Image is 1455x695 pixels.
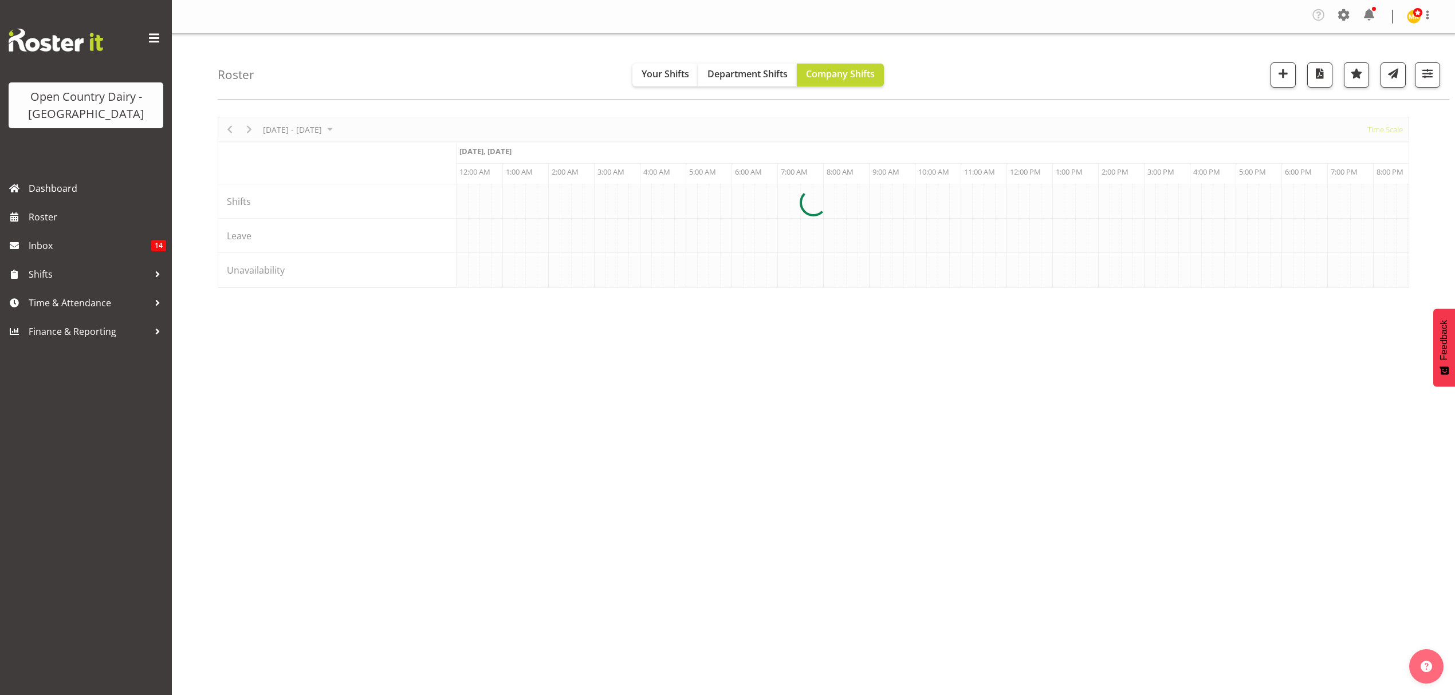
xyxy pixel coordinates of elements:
[806,68,875,80] span: Company Shifts
[29,323,149,340] span: Finance & Reporting
[1433,309,1455,386] button: Feedback - Show survey
[151,240,166,251] span: 14
[1271,62,1296,88] button: Add a new shift
[1381,62,1406,88] button: Send a list of all shifts for the selected filtered period to all rostered employees.
[1407,10,1421,23] img: milk-reception-awarua7542.jpg
[642,68,689,80] span: Your Shifts
[1439,320,1449,360] span: Feedback
[29,208,166,226] span: Roster
[632,64,698,86] button: Your Shifts
[29,294,149,311] span: Time & Attendance
[9,29,103,52] img: Rosterit website logo
[20,88,152,123] div: Open Country Dairy - [GEOGRAPHIC_DATA]
[29,237,151,254] span: Inbox
[29,180,166,197] span: Dashboard
[707,68,788,80] span: Department Shifts
[29,266,149,283] span: Shifts
[1421,661,1432,672] img: help-xxl-2.png
[1307,62,1332,88] button: Download a PDF of the roster according to the set date range.
[218,68,254,81] h4: Roster
[1344,62,1369,88] button: Highlight an important date within the roster.
[797,64,884,86] button: Company Shifts
[698,64,797,86] button: Department Shifts
[1415,62,1440,88] button: Filter Shifts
